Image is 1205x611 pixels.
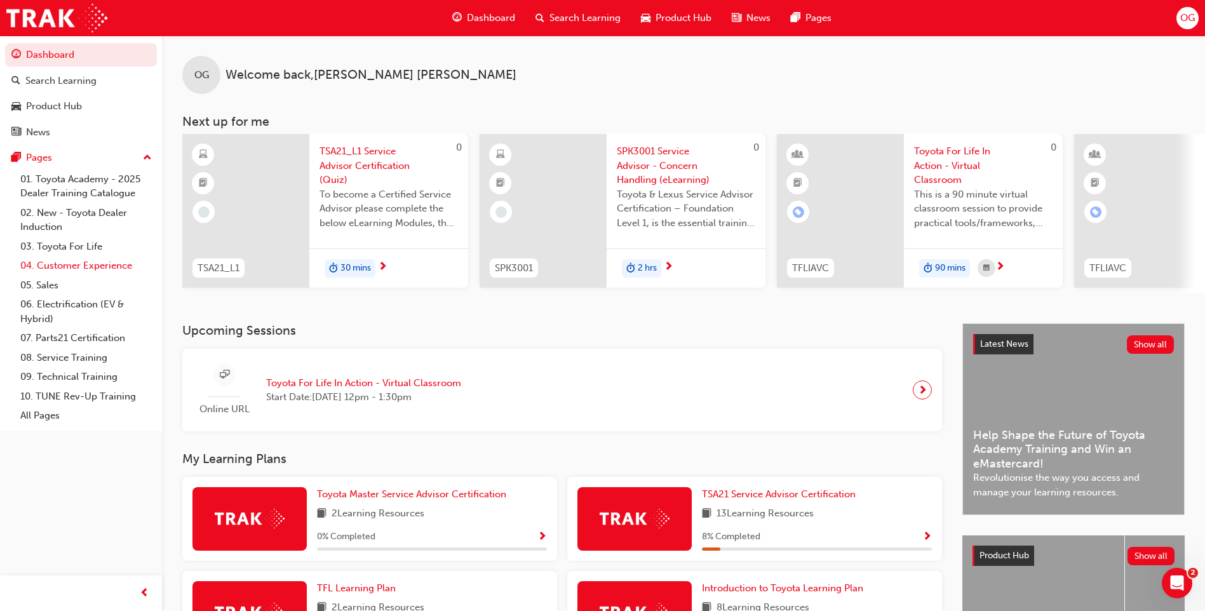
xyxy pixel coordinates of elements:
[317,487,511,502] a: Toyota Master Service Advisor Certification
[962,323,1185,515] a: Latest NewsShow allHelp Shape the Future of Toyota Academy Training and Win an eMastercard!Revolu...
[15,406,157,426] a: All Pages
[480,134,765,288] a: 0SPK3001SPK3001 Service Advisor - Concern Handling (eLearning)Toyota & Lexus Service Advisor Cert...
[5,43,157,67] a: Dashboard
[1180,11,1195,25] span: OG
[702,582,863,594] span: Introduction to Toyota Learning Plan
[973,546,1175,566] a: Product HubShow all
[317,530,375,544] span: 0 % Completed
[467,11,515,25] span: Dashboard
[5,146,157,170] button: Pages
[979,550,1029,561] span: Product Hub
[320,187,458,231] span: To become a Certified Service Advisor please complete the below eLearning Modules, the Service Ad...
[973,428,1174,471] span: Help Shape the Future of Toyota Academy Training and Win an eMastercard!
[717,506,814,522] span: 13 Learning Resources
[226,68,516,83] span: Welcome back , [PERSON_NAME] [PERSON_NAME]
[11,127,21,138] span: news-icon
[792,261,829,276] span: TFLIAVC
[266,390,461,405] span: Start Date: [DATE] 12pm - 1:30pm
[1090,206,1101,218] span: learningRecordVerb_ENROLL-icon
[317,488,506,500] span: Toyota Master Service Advisor Certification
[924,260,932,277] span: duration-icon
[320,144,458,187] span: TSA21_L1 Service Advisor Certification (Quiz)
[641,10,650,26] span: car-icon
[452,10,462,26] span: guage-icon
[199,147,208,163] span: learningResourceType_ELEARNING-icon
[192,359,932,422] a: Online URLToyota For Life In Action - Virtual ClassroomStart Date:[DATE] 12pm - 1:30pm
[791,10,800,26] span: pages-icon
[922,532,932,543] span: Show Progress
[495,206,507,218] span: learningRecordVerb_NONE-icon
[973,334,1174,354] a: Latest NewsShow all
[15,348,157,368] a: 08. Service Training
[317,581,401,596] a: TFL Learning Plan
[15,295,157,328] a: 06. Electrification (EV & Hybrid)
[617,144,755,187] span: SPK3001 Service Advisor - Concern Handling (eLearning)
[702,487,861,502] a: TSA21 Service Advisor Certification
[722,5,781,31] a: news-iconNews
[702,581,868,596] a: Introduction to Toyota Learning Plan
[980,339,1028,349] span: Latest News
[496,147,505,163] span: learningResourceType_ELEARNING-icon
[182,452,942,466] h3: My Learning Plans
[11,50,21,61] span: guage-icon
[198,206,210,218] span: learningRecordVerb_NONE-icon
[194,68,209,83] span: OG
[340,261,371,276] span: 30 mins
[922,529,932,545] button: Show Progress
[537,532,547,543] span: Show Progress
[5,121,157,144] a: News
[626,260,635,277] span: duration-icon
[162,114,1205,129] h3: Next up for me
[1162,568,1192,598] iframe: Intercom live chat
[442,5,525,31] a: guage-iconDashboard
[5,69,157,93] a: Search Learning
[332,506,424,522] span: 2 Learning Resources
[702,506,711,522] span: book-icon
[15,203,157,237] a: 02. New - Toyota Dealer Induction
[15,387,157,406] a: 10. TUNE Rev-Up Training
[983,260,990,276] span: calendar-icon
[215,509,285,528] img: Trak
[1127,335,1175,354] button: Show all
[746,11,771,25] span: News
[329,260,338,277] span: duration-icon
[15,328,157,348] a: 07. Parts21 Certification
[317,582,396,594] span: TFL Learning Plan
[199,175,208,192] span: booktick-icon
[140,586,149,601] span: prev-icon
[918,381,927,399] span: next-icon
[1089,261,1126,276] span: TFLIAVC
[1176,7,1199,29] button: OG
[5,95,157,118] a: Product Hub
[793,206,804,218] span: learningRecordVerb_ENROLL-icon
[192,402,256,417] span: Online URL
[198,261,239,276] span: TSA21_L1
[1051,142,1056,153] span: 0
[1091,175,1100,192] span: booktick-icon
[143,150,152,166] span: up-icon
[15,276,157,295] a: 05. Sales
[995,262,1005,273] span: next-icon
[26,99,82,114] div: Product Hub
[600,509,670,528] img: Trak
[317,506,326,522] span: book-icon
[5,41,157,146] button: DashboardSearch LearningProduct HubNews
[973,471,1174,499] span: Revolutionise the way you access and manage your learning resources.
[1188,568,1198,578] span: 2
[378,262,387,273] span: next-icon
[793,147,802,163] span: learningResourceType_INSTRUCTOR_LED-icon
[631,5,722,31] a: car-iconProduct Hub
[11,76,20,87] span: search-icon
[1128,547,1175,565] button: Show all
[617,187,755,231] span: Toyota & Lexus Service Advisor Certification – Foundation Level 1, is the essential training cour...
[753,142,759,153] span: 0
[664,262,673,273] span: next-icon
[1091,147,1100,163] span: learningResourceType_INSTRUCTOR_LED-icon
[914,144,1053,187] span: Toyota For Life In Action - Virtual Classroom
[15,367,157,387] a: 09. Technical Training
[805,11,831,25] span: Pages
[535,10,544,26] span: search-icon
[638,261,657,276] span: 2 hrs
[26,151,52,165] div: Pages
